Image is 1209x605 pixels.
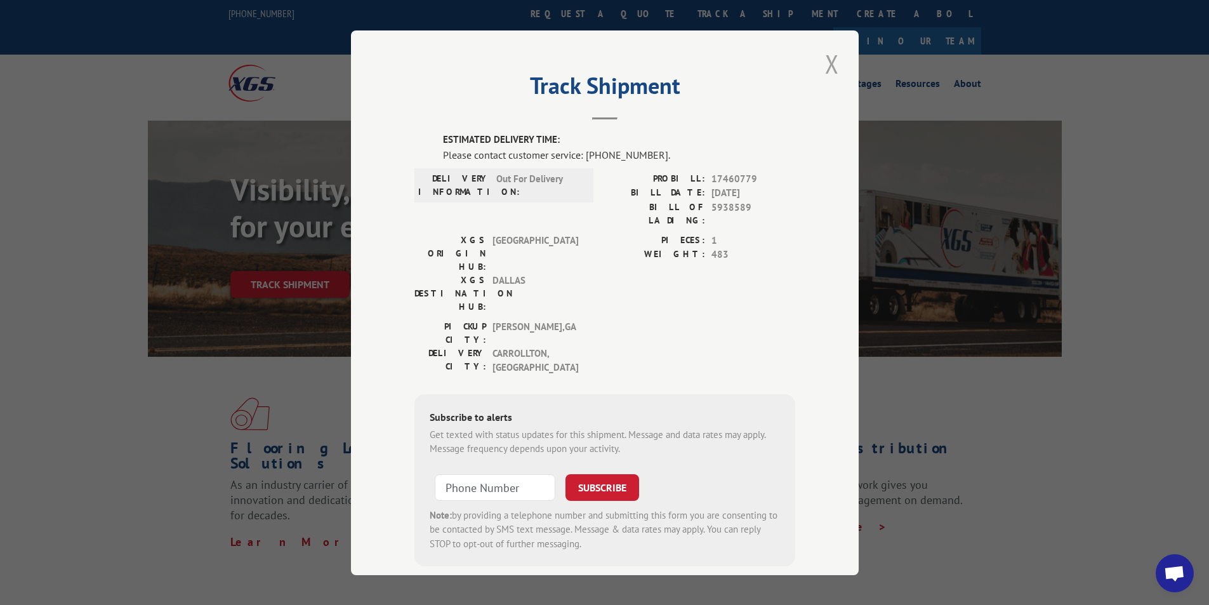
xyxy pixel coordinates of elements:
button: Close modal [821,46,843,81]
label: ESTIMATED DELIVERY TIME: [443,133,795,147]
span: 483 [711,248,795,262]
button: SUBSCRIBE [565,474,639,500]
h2: Track Shipment [414,77,795,101]
label: WEIGHT: [605,248,705,262]
label: PICKUP CITY: [414,319,486,346]
span: DALLAS [492,273,578,313]
strong: Note: [430,509,452,521]
span: 5938589 [711,200,795,227]
a: Open chat [1156,554,1194,592]
span: [GEOGRAPHIC_DATA] [492,233,578,273]
span: [PERSON_NAME] , GA [492,319,578,346]
span: 1 [711,233,795,248]
div: Get texted with status updates for this shipment. Message and data rates may apply. Message frequ... [430,427,780,456]
label: PIECES: [605,233,705,248]
input: Phone Number [435,474,555,500]
label: XGS ORIGIN HUB: [414,233,486,273]
label: PROBILL: [605,171,705,186]
label: DELIVERY INFORMATION: [418,171,490,198]
span: Out For Delivery [496,171,582,198]
span: 17460779 [711,171,795,186]
label: DELIVERY CITY: [414,346,486,375]
span: [DATE] [711,186,795,201]
div: Subscribe to alerts [430,409,780,427]
span: CARROLLTON , [GEOGRAPHIC_DATA] [492,346,578,375]
label: BILL DATE: [605,186,705,201]
label: BILL OF LADING: [605,200,705,227]
div: by providing a telephone number and submitting this form you are consenting to be contacted by SM... [430,508,780,551]
div: Please contact customer service: [PHONE_NUMBER]. [443,147,795,162]
label: XGS DESTINATION HUB: [414,273,486,313]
